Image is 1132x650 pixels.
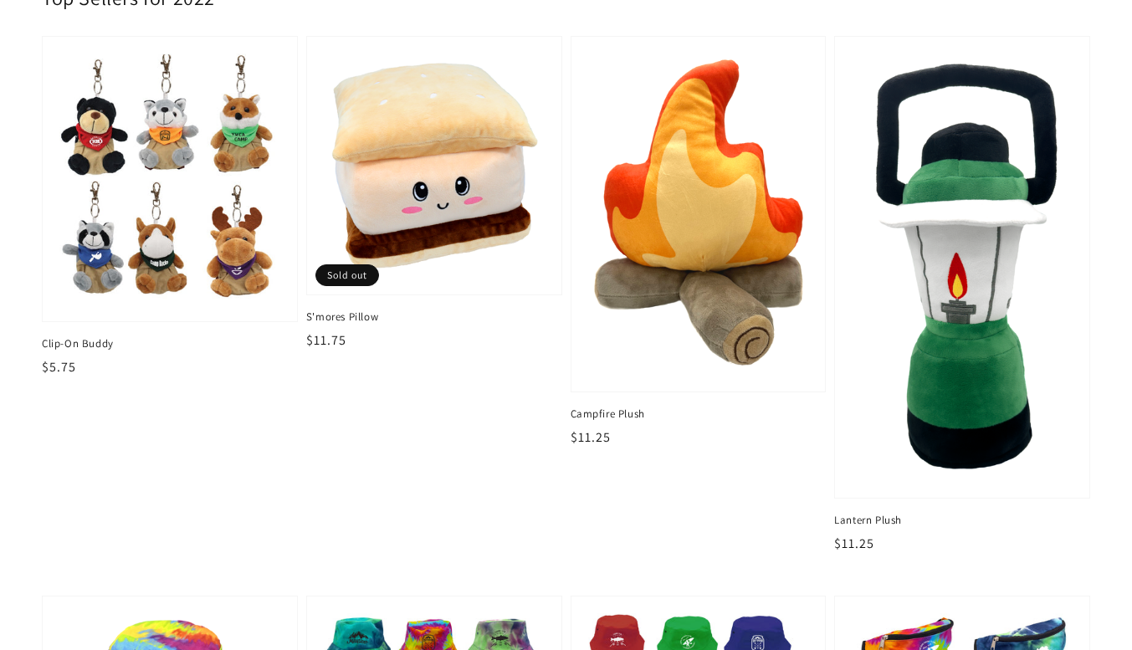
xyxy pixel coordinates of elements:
span: Campfire Plush [571,407,827,422]
span: $11.25 [571,428,611,446]
img: Clip-On Buddy [59,54,280,305]
a: Clip-On Buddy Clip-On Buddy $5.75 [42,36,298,377]
span: Lantern Plush [834,513,1090,528]
span: S'mores Pillow [306,310,562,325]
img: S'mores Pillow [324,54,545,278]
img: Lantern Plush [852,54,1073,481]
span: $11.75 [306,331,346,349]
img: Campfire Plush [588,54,809,375]
span: $11.25 [834,535,874,552]
span: Sold out [315,264,379,286]
span: Clip-On Buddy [42,336,298,351]
a: S'mores Pillow S'mores Pillow $11.75 [306,36,562,351]
a: Lantern Plush Lantern Plush $11.25 [834,36,1090,555]
span: $5.75 [42,358,76,376]
a: Campfire Plush Campfire Plush $11.25 [571,36,827,448]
